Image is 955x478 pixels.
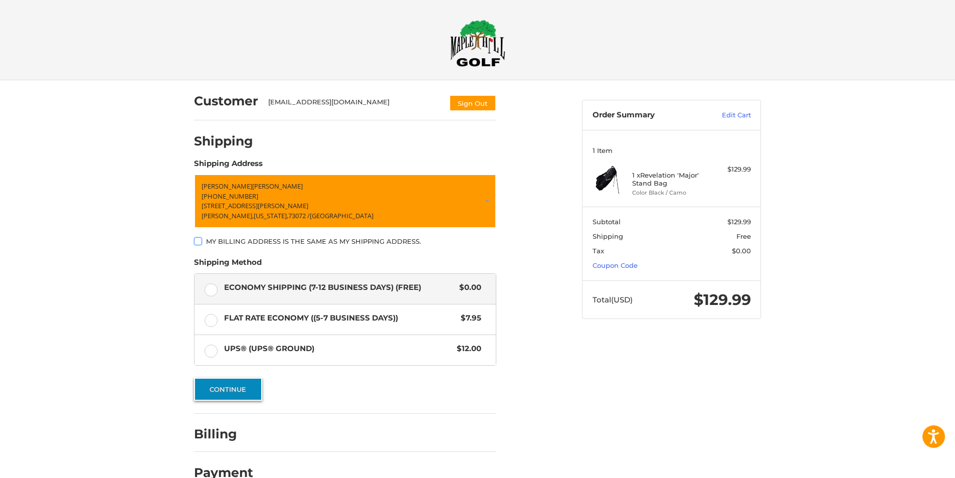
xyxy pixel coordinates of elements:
span: 73072 / [288,211,310,220]
label: My billing address is the same as my shipping address. [194,237,496,245]
h4: 1 x Revelation 'Major' Stand Bag [632,171,709,188]
span: Economy Shipping (7-12 Business Days) (Free) [224,282,455,293]
span: $0.00 [454,282,481,293]
span: Free [736,232,751,240]
legend: Shipping Method [194,257,262,273]
a: Coupon Code [593,261,638,269]
span: [US_STATE], [254,211,288,220]
span: $129.99 [727,218,751,226]
span: Tax [593,247,604,255]
span: $12.00 [452,343,481,355]
span: $0.00 [732,247,751,255]
span: Total (USD) [593,295,633,304]
a: Enter or select a different address [194,174,496,228]
legend: Shipping Address [194,158,263,174]
li: Color Black / Camo [632,189,709,197]
h2: Customer [194,93,258,109]
span: Shipping [593,232,623,240]
button: Continue [194,378,262,401]
span: $129.99 [694,290,751,309]
span: [PHONE_NUMBER] [202,192,258,201]
div: $129.99 [711,165,751,175]
span: UPS® (UPS® Ground) [224,343,452,355]
span: Flat Rate Economy ((5-7 Business Days)) [224,312,456,324]
a: Edit Cart [700,110,751,120]
button: Sign Out [449,95,496,111]
div: [EMAIL_ADDRESS][DOMAIN_NAME] [268,97,440,111]
h3: 1 Item [593,146,751,154]
span: [GEOGRAPHIC_DATA] [310,211,373,220]
span: [STREET_ADDRESS][PERSON_NAME] [202,201,308,210]
span: Subtotal [593,218,621,226]
span: [PERSON_NAME], [202,211,254,220]
h2: Billing [194,426,253,442]
span: $7.95 [456,312,481,324]
span: [PERSON_NAME] [202,182,252,191]
span: [PERSON_NAME] [252,182,303,191]
h2: Shipping [194,133,253,149]
img: Maple Hill Golf [450,20,505,67]
h3: Order Summary [593,110,700,120]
